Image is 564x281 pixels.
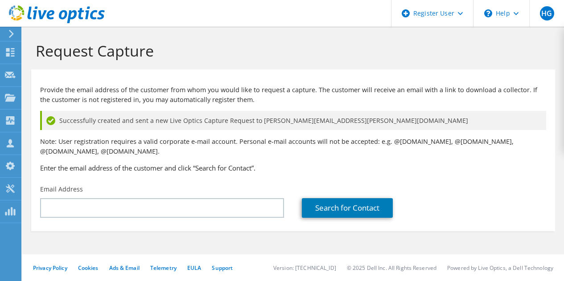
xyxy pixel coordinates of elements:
[212,264,233,272] a: Support
[187,264,201,272] a: EULA
[484,9,492,17] svg: \n
[40,163,546,173] h3: Enter the email address of the customer and click “Search for Contact”.
[273,264,336,272] li: Version: [TECHNICAL_ID]
[109,264,140,272] a: Ads & Email
[347,264,436,272] li: © 2025 Dell Inc. All Rights Reserved
[40,137,546,156] p: Note: User registration requires a valid corporate e-mail account. Personal e-mail accounts will ...
[447,264,553,272] li: Powered by Live Optics, a Dell Technology
[302,198,393,218] a: Search for Contact
[40,185,83,194] label: Email Address
[78,264,99,272] a: Cookies
[59,116,468,126] span: Successfully created and sent a new Live Optics Capture Request to [PERSON_NAME][EMAIL_ADDRESS][P...
[540,6,554,20] span: HG
[33,264,67,272] a: Privacy Policy
[150,264,177,272] a: Telemetry
[40,85,546,105] p: Provide the email address of the customer from whom you would like to request a capture. The cust...
[36,41,546,60] h1: Request Capture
